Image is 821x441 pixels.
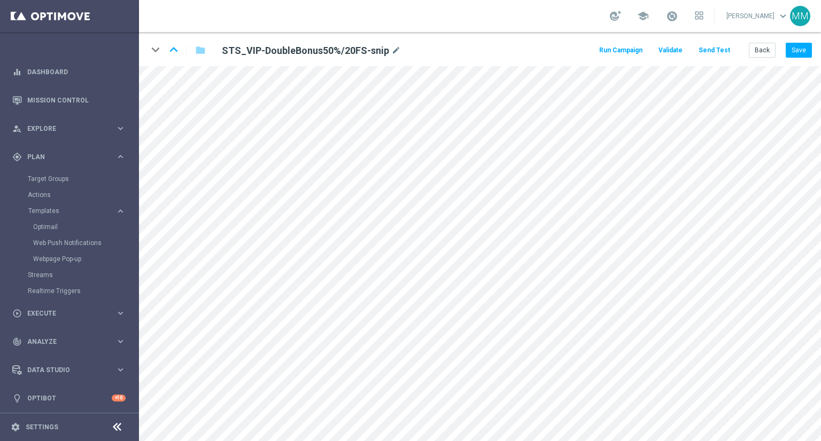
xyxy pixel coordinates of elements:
i: equalizer [12,67,22,77]
a: Realtime Triggers [28,287,111,295]
div: Mission Control [12,86,126,114]
button: Send Test [697,43,732,58]
button: Templates keyboard_arrow_right [28,207,126,215]
div: Explore [12,124,115,133]
div: Web Push Notifications [33,235,138,251]
span: school [637,10,649,22]
button: Mission Control [12,96,126,105]
i: track_changes [12,337,22,346]
button: Save [786,43,812,58]
span: Execute [27,310,115,317]
i: keyboard_arrow_right [115,336,126,346]
div: Actions [28,187,138,203]
a: Target Groups [28,175,111,183]
a: Streams [28,271,111,279]
div: Webpage Pop-up [33,251,138,267]
a: Optimail [33,223,111,231]
span: keyboard_arrow_down [777,10,789,22]
div: Plan [12,152,115,162]
div: Optibot [12,384,126,412]
button: gps_fixed Plan keyboard_arrow_right [12,153,126,161]
button: equalizer Dashboard [12,68,126,76]
i: keyboard_arrow_up [166,42,182,58]
button: Run Campaign [598,43,644,58]
i: keyboard_arrow_right [115,152,126,162]
div: Streams [28,267,138,283]
a: Optibot [27,384,112,412]
button: play_circle_outline Execute keyboard_arrow_right [12,309,126,318]
i: lightbulb [12,393,22,403]
div: Execute [12,309,115,318]
span: Templates [28,208,105,214]
i: mode_edit [391,44,401,57]
i: keyboard_arrow_right [115,308,126,318]
div: Analyze [12,337,115,346]
div: Templates [28,208,115,214]
button: lightbulb Optibot +10 [12,394,126,403]
i: folder [195,44,206,57]
div: +10 [112,395,126,401]
div: Realtime Triggers [28,283,138,299]
a: [PERSON_NAME]keyboard_arrow_down [725,8,790,24]
div: Dashboard [12,58,126,86]
a: Settings [26,424,58,430]
button: person_search Explore keyboard_arrow_right [12,124,126,133]
a: Dashboard [27,58,126,86]
i: settings [11,422,20,432]
div: Templates [28,203,138,267]
h2: STS_VIP-DoubleBonus50%/20FS-snip [222,44,389,57]
i: person_search [12,124,22,133]
i: keyboard_arrow_right [115,206,126,216]
a: Web Push Notifications [33,239,111,247]
i: keyboard_arrow_right [115,365,126,375]
i: gps_fixed [12,152,22,162]
a: Mission Control [27,86,126,114]
a: Actions [28,191,111,199]
i: keyboard_arrow_right [115,123,126,133]
i: play_circle_outline [12,309,22,318]
div: Target Groups [28,171,138,187]
div: Optimail [33,219,138,235]
button: Back [749,43,776,58]
div: MM [790,6,810,26]
button: track_changes Analyze keyboard_arrow_right [12,337,126,346]
button: Data Studio keyboard_arrow_right [12,366,126,374]
a: Webpage Pop-up [33,255,111,263]
span: Data Studio [27,367,115,373]
span: Explore [27,125,115,132]
span: Analyze [27,338,115,345]
button: Validate [657,43,684,58]
button: folder [194,42,207,59]
div: Data Studio [12,365,115,375]
span: Plan [27,154,115,160]
span: Validate [659,46,683,54]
